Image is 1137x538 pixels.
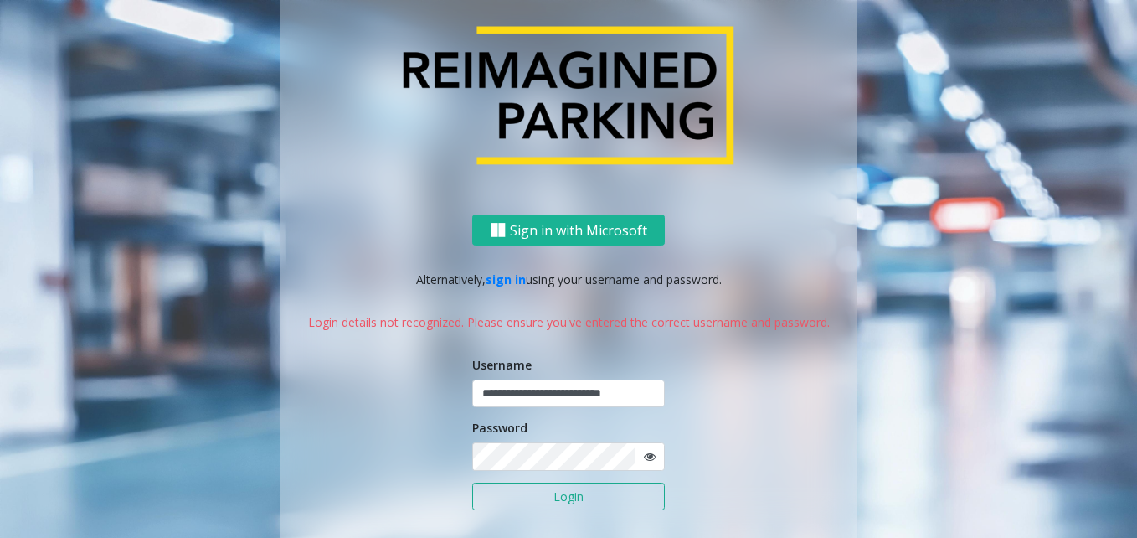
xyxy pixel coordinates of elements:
[472,483,665,511] button: Login
[472,419,527,437] label: Password
[472,215,665,246] button: Sign in with Microsoft
[296,313,841,331] p: Login details not recognized. Please ensure you've entered the correct username and password.
[296,271,841,288] p: Alternatively, using your username and password.
[486,272,526,287] a: sign in
[472,356,532,374] label: Username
